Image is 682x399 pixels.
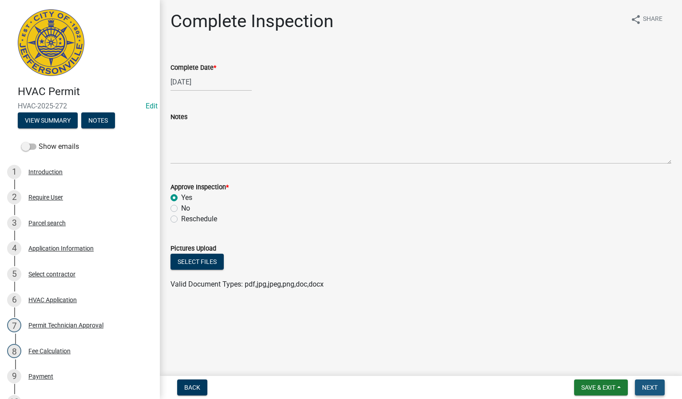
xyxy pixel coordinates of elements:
span: Share [643,14,662,25]
h4: HVAC Permit [18,85,153,98]
div: Parcel search [28,220,66,226]
wm-modal-confirm: Summary [18,117,78,124]
div: 3 [7,216,21,230]
span: Save & Exit [581,384,615,391]
wm-modal-confirm: Edit Application Number [146,102,158,110]
label: Complete Date [170,65,216,71]
div: 6 [7,293,21,307]
div: Fee Calculation [28,348,71,354]
button: shareShare [623,11,670,28]
a: Edit [146,102,158,110]
div: 5 [7,267,21,281]
div: 9 [7,369,21,383]
i: share [630,14,641,25]
wm-modal-confirm: Notes [81,117,115,124]
span: Next [642,384,658,391]
div: 2 [7,190,21,204]
button: Next [635,379,665,395]
button: Select files [170,254,224,270]
img: City of Jeffersonville, Indiana [18,9,84,76]
button: Notes [81,112,115,128]
label: Yes [181,192,192,203]
div: Require User [28,194,63,200]
div: Permit Technician Approval [28,322,103,328]
button: Back [177,379,207,395]
label: Pictures Upload [170,246,216,252]
span: Back [184,384,200,391]
button: Save & Exit [574,379,628,395]
div: Select contractor [28,271,75,277]
div: Application Information [28,245,94,251]
span: HVAC-2025-272 [18,102,142,110]
button: View Summary [18,112,78,128]
label: Reschedule [181,214,217,224]
label: Approve Inspection [170,184,229,191]
label: Show emails [21,141,79,152]
div: 7 [7,318,21,332]
div: 1 [7,165,21,179]
div: Payment [28,373,53,379]
input: mm/dd/yyyy [170,73,252,91]
div: 8 [7,344,21,358]
label: Notes [170,114,187,120]
div: 4 [7,241,21,255]
div: HVAC Application [28,297,77,303]
div: Introduction [28,169,63,175]
h1: Complete Inspection [170,11,333,32]
label: No [181,203,190,214]
span: Valid Document Types: pdf,jpg,jpeg,png,doc,docx [170,280,324,288]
